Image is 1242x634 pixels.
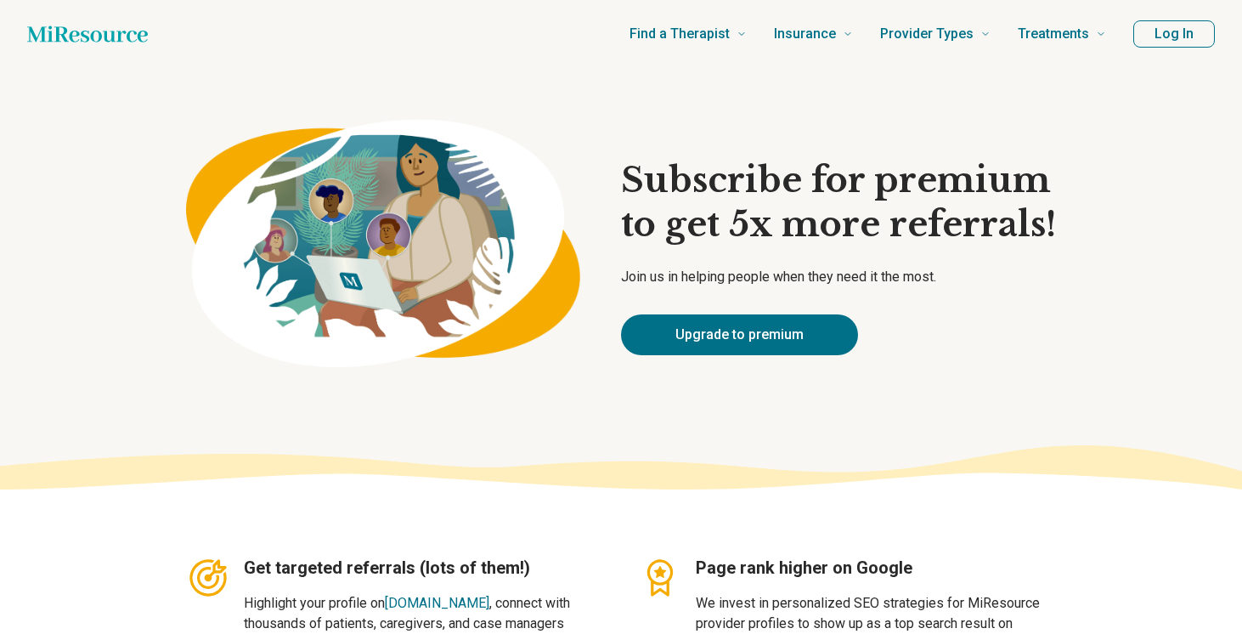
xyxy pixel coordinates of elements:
p: Join us in helping people when they need it the most. [621,267,1056,287]
a: [DOMAIN_NAME] [385,595,489,611]
h3: Page rank higher on Google [696,556,1056,580]
span: Insurance [774,22,836,46]
a: Upgrade to premium [621,314,858,355]
span: Treatments [1018,22,1089,46]
button: Log In [1133,20,1215,48]
a: Home page [27,17,148,51]
span: Find a Therapist [629,22,730,46]
span: Provider Types [880,22,974,46]
h1: Subscribe for premium to get 5x more referrals! [621,158,1056,246]
h3: Get targeted referrals (lots of them!) [244,556,604,580]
